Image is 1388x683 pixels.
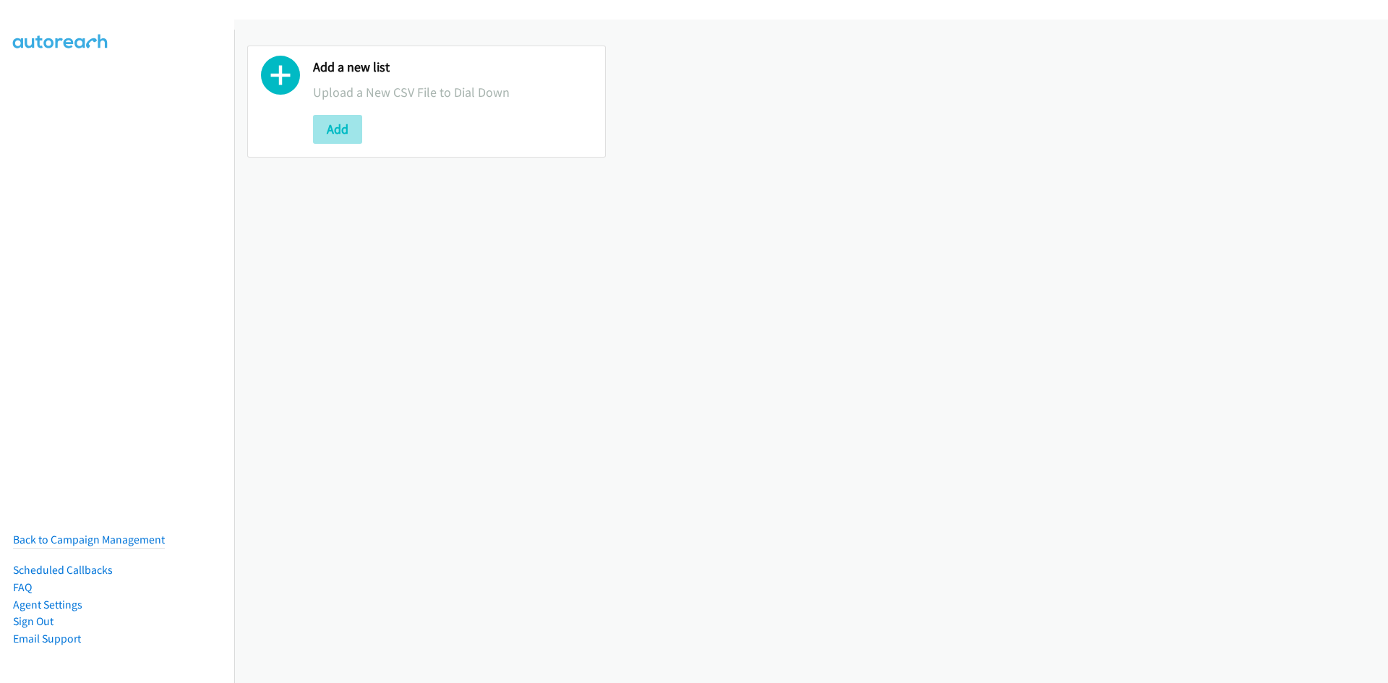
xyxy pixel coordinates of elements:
a: Agent Settings [13,598,82,611]
button: Add [313,115,362,144]
p: Upload a New CSV File to Dial Down [313,82,592,102]
a: Back to Campaign Management [13,533,165,546]
h2: Add a new list [313,59,592,76]
a: Email Support [13,632,81,645]
a: FAQ [13,580,32,594]
a: Sign Out [13,614,53,628]
a: Scheduled Callbacks [13,563,113,577]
